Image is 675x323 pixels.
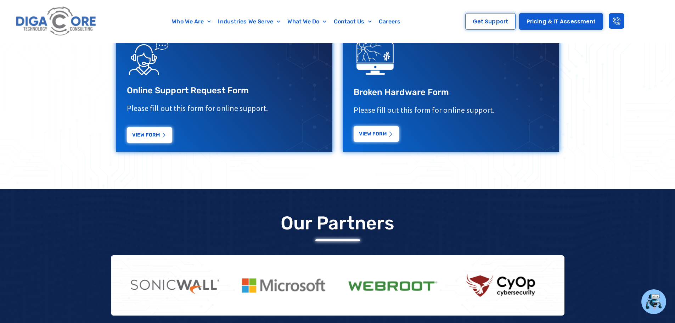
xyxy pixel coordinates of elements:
[473,19,508,24] span: Get Support
[281,212,394,234] p: Our Partners
[214,13,284,30] a: Industries We Serve
[354,37,396,80] img: digacore technology consulting
[527,19,596,24] span: Pricing & IT Assessment
[14,4,99,39] img: Digacore logo 1
[168,13,214,30] a: Who We Are
[330,13,375,30] a: Contact Us
[354,105,549,115] p: Please fill out this form for online support.
[127,274,222,297] img: sonicwall logo
[519,13,603,30] a: Pricing & IT Assessment
[127,127,172,143] a: View Form
[284,13,330,30] a: What We Do
[127,85,322,96] h3: Online Support Request Form
[354,126,399,142] a: View Form
[133,13,440,30] nav: Menu
[127,103,322,113] p: Please fill out this form for online support.
[236,274,331,297] img: Microsoft Logo
[375,13,404,30] a: Careers
[354,87,549,98] h3: Broken Hardware Form
[454,268,549,303] img: CyOp Cybersecurity
[127,35,169,78] img: Support Request Icon
[345,274,440,297] img: webroot logo
[465,13,516,30] a: Get Support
